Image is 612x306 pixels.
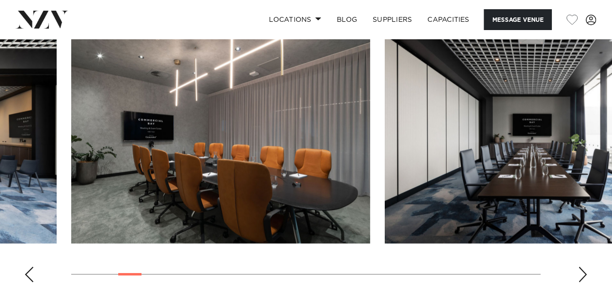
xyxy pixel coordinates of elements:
[71,24,370,243] swiper-slide: 4 / 30
[420,9,478,30] a: Capacities
[261,9,329,30] a: Locations
[16,11,68,28] img: nzv-logo.png
[484,9,552,30] button: Message Venue
[365,9,420,30] a: SUPPLIERS
[329,9,365,30] a: BLOG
